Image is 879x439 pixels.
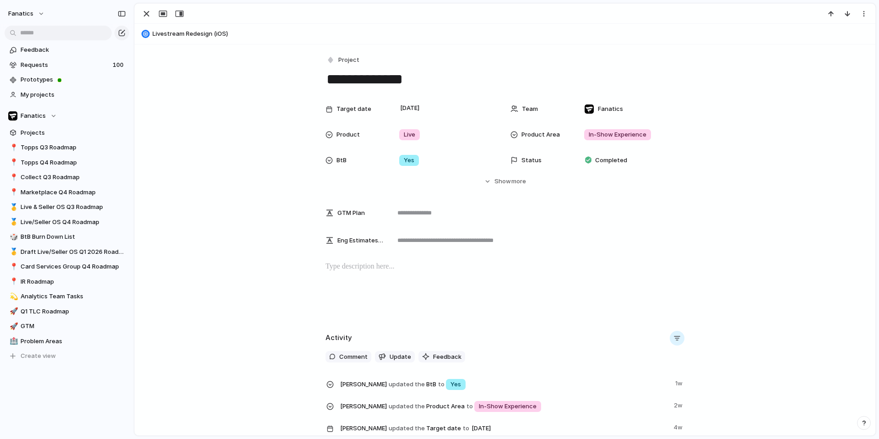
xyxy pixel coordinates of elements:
[21,45,126,55] span: Feedback
[5,349,129,363] button: Create view
[5,335,129,348] a: 🏥Problem Areas
[469,423,494,434] span: [DATE]
[21,232,126,241] span: BtB Burn Down List
[5,126,129,140] a: Projects
[5,73,129,87] a: Prototypes
[4,6,49,21] button: fanatics
[21,337,126,346] span: Problem Areas
[10,232,16,242] div: 🎲
[336,104,371,114] span: Target date
[8,188,17,197] button: 📍
[21,90,126,99] span: My projects
[113,60,125,70] span: 100
[5,58,129,72] a: Requests100
[5,170,129,184] a: 📍Collect Q3 Roadmap
[5,275,129,289] a: 📍IR Roadmap
[5,305,129,318] a: 🚀Q1 TLC Roadmap
[21,307,126,316] span: Q1 TLC Roadmap
[326,351,371,363] button: Comment
[10,306,16,317] div: 🚀
[8,247,17,257] button: 🥇
[340,377,670,391] span: BtB
[5,43,129,57] a: Feedback
[433,352,461,362] span: Feedback
[5,156,129,170] div: 📍Topps Q4 Roadmap
[21,218,126,227] span: Live/Seller OS Q4 Roadmap
[152,29,871,38] span: Livestream Redesign (iOS)
[8,143,17,152] button: 📍
[338,55,359,65] span: Project
[598,104,623,114] span: Fanatics
[404,156,414,165] span: Yes
[21,277,126,286] span: IR Roadmap
[21,173,126,182] span: Collect Q3 Roadmap
[339,352,368,362] span: Comment
[8,292,17,301] button: 💫
[21,128,126,137] span: Projects
[375,351,415,363] button: Update
[10,247,16,257] div: 🥇
[10,291,16,302] div: 💫
[8,262,17,271] button: 📍
[389,424,425,433] span: updated the
[336,130,360,139] span: Product
[10,202,16,213] div: 🥇
[8,173,17,182] button: 📍
[21,247,126,257] span: Draft Live/Seller OS Q1 2026 Roadmap
[438,380,445,389] span: to
[340,399,668,413] span: Product Area
[522,104,538,114] span: Team
[10,276,16,287] div: 📍
[5,215,129,229] a: 🥇Live/Seller OS Q4 Roadmap
[340,421,668,435] span: Target date
[674,399,684,410] span: 2w
[21,60,110,70] span: Requests
[326,173,684,190] button: Showmore
[8,277,17,286] button: 📍
[8,203,17,212] button: 🥇
[467,402,473,411] span: to
[8,232,17,241] button: 🎲
[5,200,129,214] a: 🥇Live & Seller OS Q3 Roadmap
[463,424,469,433] span: to
[139,27,871,41] button: Livestream Redesign (iOS)
[5,186,129,199] a: 📍Marketplace Q4 Roadmap
[511,177,526,186] span: more
[21,262,126,271] span: Card Services Group Q4 Roadmap
[5,230,129,244] a: 🎲BtB Burn Down List
[10,172,16,183] div: 📍
[5,319,129,333] a: 🚀GTM
[589,130,646,139] span: In-Show Experience
[8,307,17,316] button: 🚀
[340,424,387,433] span: [PERSON_NAME]
[337,236,384,245] span: Eng Estimates (B/iOs/A/W) in Cycles
[418,351,465,363] button: Feedback
[5,260,129,274] div: 📍Card Services Group Q4 Roadmap
[5,141,129,154] a: 📍Topps Q3 Roadmap
[5,88,129,102] a: My projects
[675,377,684,388] span: 1w
[21,188,126,197] span: Marketplace Q4 Roadmap
[398,103,422,114] span: [DATE]
[10,157,16,168] div: 📍
[494,177,511,186] span: Show
[340,380,387,389] span: [PERSON_NAME]
[5,290,129,303] a: 💫Analytics Team Tasks
[8,158,17,167] button: 📍
[21,75,126,84] span: Prototypes
[21,351,56,361] span: Create view
[21,292,126,301] span: Analytics Team Tasks
[389,402,425,411] span: updated the
[21,158,126,167] span: Topps Q4 Roadmap
[21,111,46,121] span: Fanatics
